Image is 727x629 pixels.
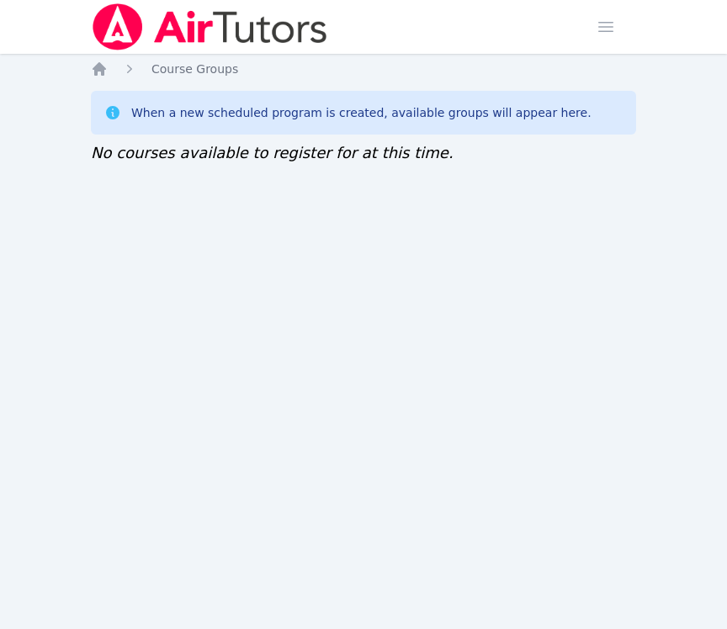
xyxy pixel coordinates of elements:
[91,3,329,50] img: Air Tutors
[151,62,238,76] span: Course Groups
[91,144,454,161] span: No courses available to register for at this time.
[131,104,592,121] div: When a new scheduled program is created, available groups will appear here.
[91,61,636,77] nav: Breadcrumb
[151,61,238,77] a: Course Groups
